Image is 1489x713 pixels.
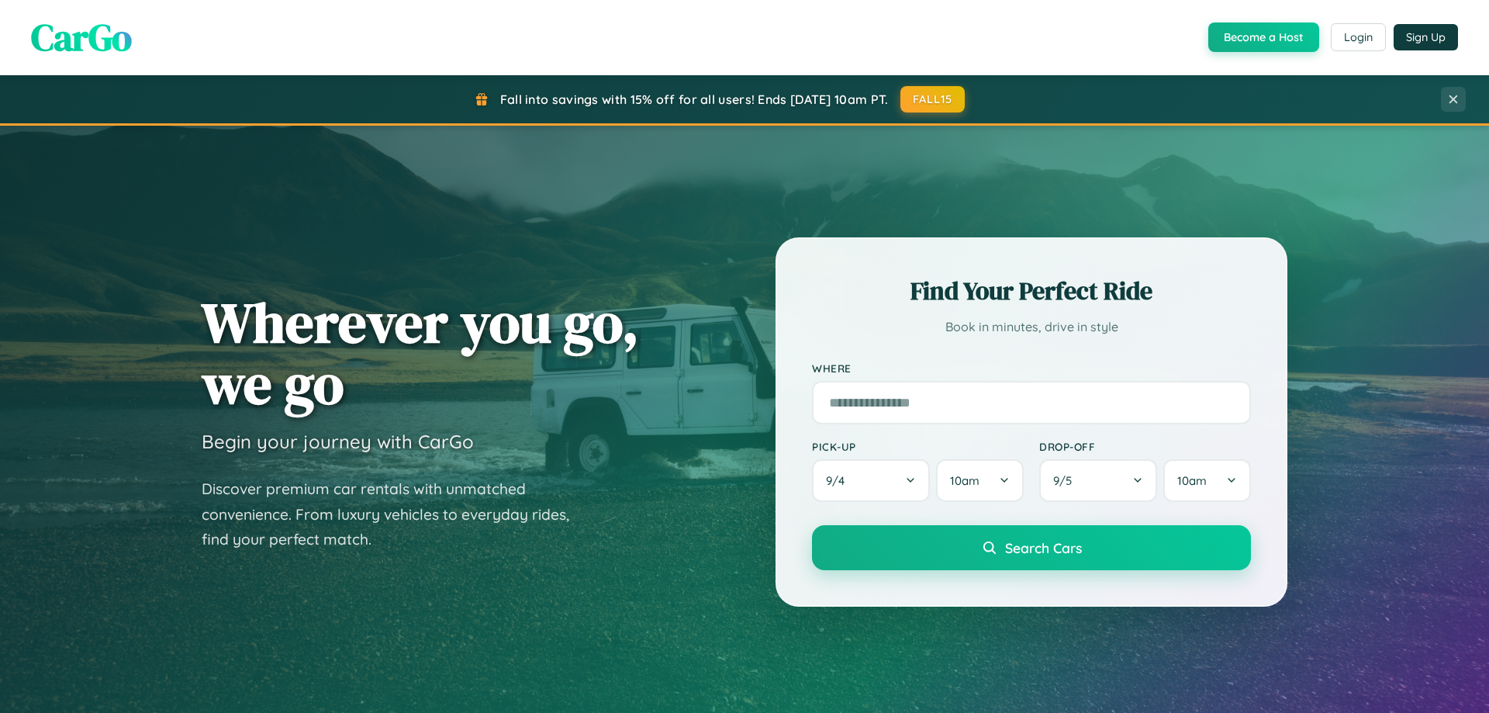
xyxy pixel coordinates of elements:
[1039,459,1157,502] button: 9/5
[202,292,639,414] h1: Wherever you go, we go
[1208,22,1319,52] button: Become a Host
[500,92,889,107] span: Fall into savings with 15% off for all users! Ends [DATE] 10am PT.
[812,440,1024,453] label: Pick-up
[1053,473,1080,488] span: 9 / 5
[812,316,1251,338] p: Book in minutes, drive in style
[812,459,930,502] button: 9/4
[826,473,852,488] span: 9 / 4
[202,476,589,552] p: Discover premium car rentals with unmatched convenience. From luxury vehicles to everyday rides, ...
[1039,440,1251,453] label: Drop-off
[31,12,132,63] span: CarGo
[1394,24,1458,50] button: Sign Up
[812,274,1251,308] h2: Find Your Perfect Ride
[900,86,966,112] button: FALL15
[1163,459,1251,502] button: 10am
[1005,539,1082,556] span: Search Cars
[1177,473,1207,488] span: 10am
[1331,23,1386,51] button: Login
[202,430,474,453] h3: Begin your journey with CarGo
[936,459,1024,502] button: 10am
[812,362,1251,375] label: Where
[950,473,979,488] span: 10am
[812,525,1251,570] button: Search Cars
